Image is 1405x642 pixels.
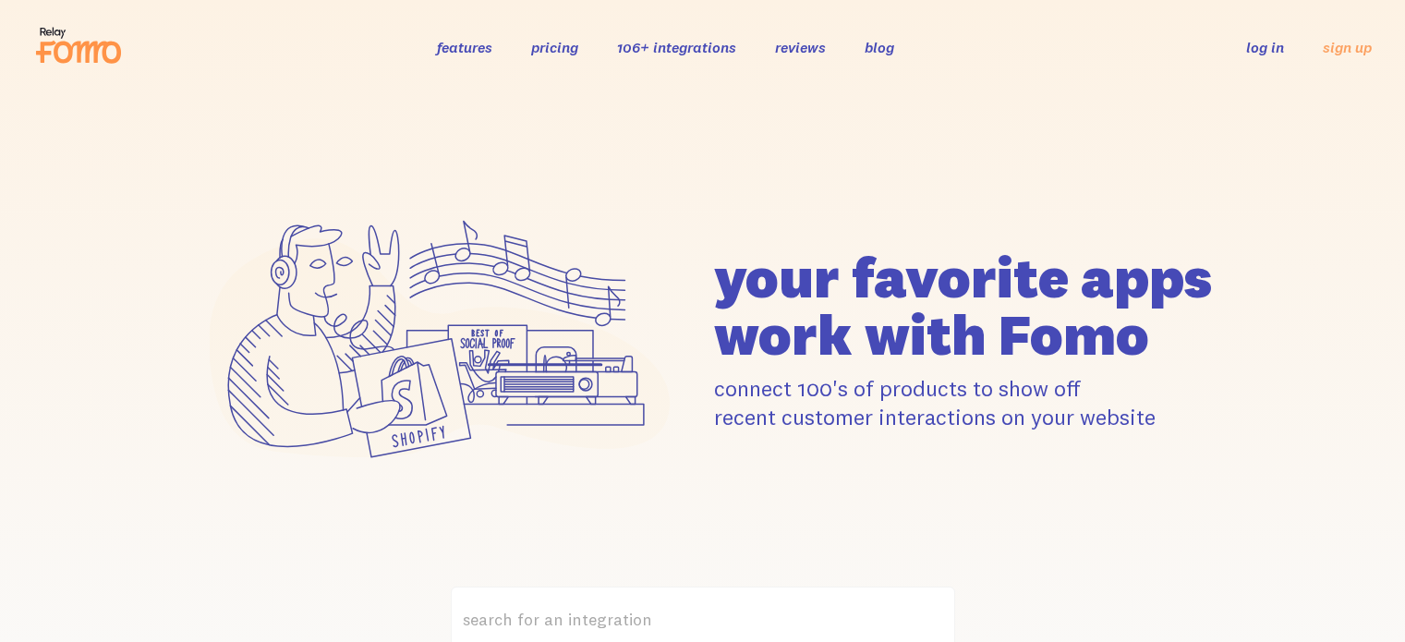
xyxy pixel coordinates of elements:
[437,38,492,56] a: features
[714,374,1218,431] p: connect 100's of products to show off recent customer interactions on your website
[531,38,578,56] a: pricing
[714,248,1218,363] h1: your favorite apps work with Fomo
[865,38,894,56] a: blog
[1246,38,1284,56] a: log in
[775,38,826,56] a: reviews
[617,38,736,56] a: 106+ integrations
[1323,38,1372,57] a: sign up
